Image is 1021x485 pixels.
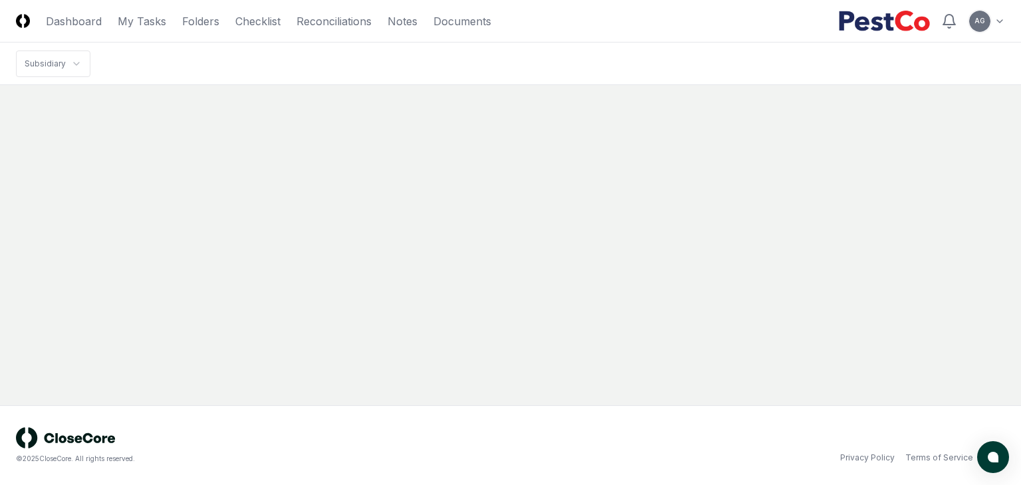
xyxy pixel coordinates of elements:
a: Checklist [235,13,281,29]
a: Dashboard [46,13,102,29]
a: Privacy Policy [840,452,895,464]
a: Documents [433,13,491,29]
a: Reconciliations [296,13,372,29]
img: logo [16,427,116,448]
button: AG [968,9,992,33]
a: My Tasks [118,13,166,29]
a: Terms of Service [905,452,973,464]
span: AG [974,16,985,26]
a: Notes [388,13,417,29]
img: Logo [16,14,30,28]
div: Subsidiary [25,58,66,70]
nav: breadcrumb [16,50,90,77]
img: PestCo logo [838,11,931,32]
a: Folders [182,13,219,29]
button: atlas-launcher [977,441,1009,473]
div: © 2025 CloseCore. All rights reserved. [16,454,510,464]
